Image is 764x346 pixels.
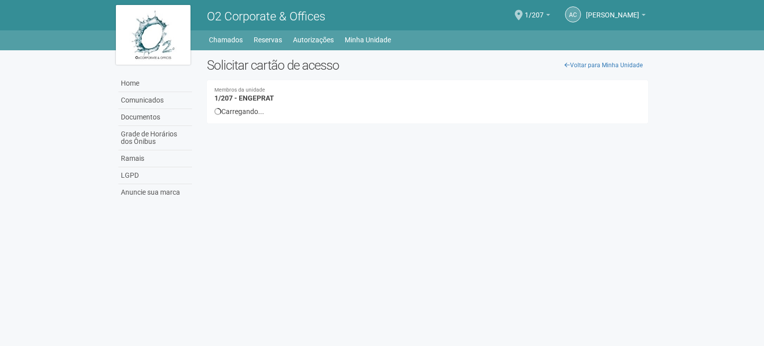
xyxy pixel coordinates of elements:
div: Carregando... [214,107,641,116]
img: logo.jpg [116,5,191,65]
span: 1/207 [525,1,544,19]
a: Documentos [118,109,192,126]
a: Minha Unidade [345,33,391,47]
a: 1/207 [525,12,550,20]
small: Membros da unidade [214,88,641,93]
a: Grade de Horários dos Ônibus [118,126,192,150]
a: Autorizações [293,33,334,47]
h2: Solicitar cartão de acesso [207,58,648,73]
span: Andréa Cunha [586,1,639,19]
a: Reservas [254,33,282,47]
a: LGPD [118,167,192,184]
a: Anuncie sua marca [118,184,192,201]
a: Home [118,75,192,92]
a: Voltar para Minha Unidade [559,58,648,73]
a: Ramais [118,150,192,167]
h4: 1/207 - ENGEPRAT [214,88,641,102]
a: Comunicados [118,92,192,109]
span: O2 Corporate & Offices [207,9,325,23]
a: Chamados [209,33,243,47]
a: [PERSON_NAME] [586,12,646,20]
a: AC [565,6,581,22]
